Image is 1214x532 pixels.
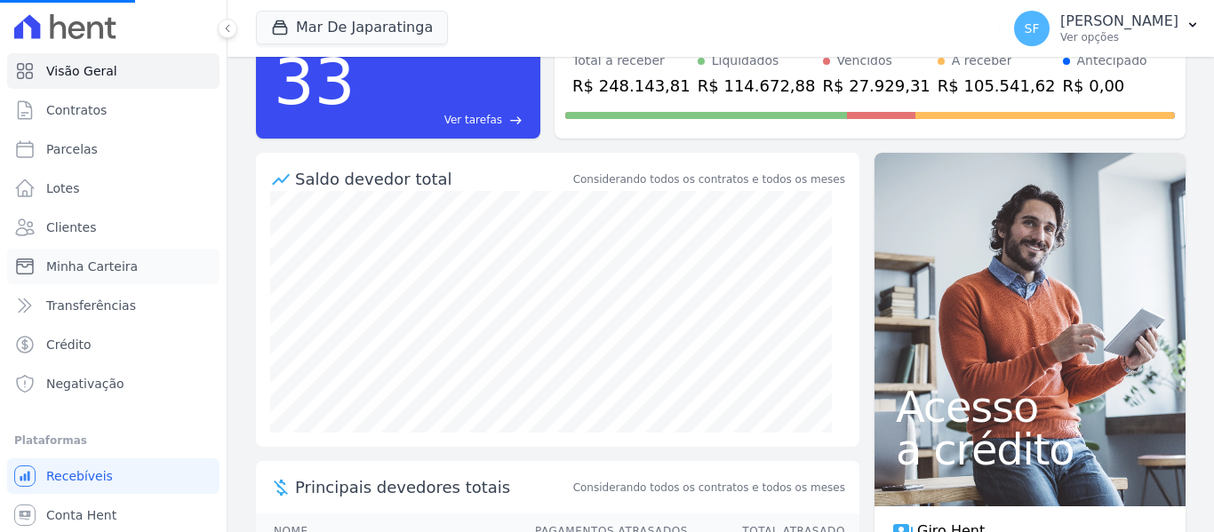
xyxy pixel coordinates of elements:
div: A receber [952,52,1012,70]
div: Saldo devedor total [295,167,570,191]
span: Clientes [46,218,96,236]
p: Ver opções [1060,30,1178,44]
div: R$ 0,00 [1063,74,1147,98]
a: Lotes [7,171,220,206]
span: Transferências [46,297,136,314]
span: Acesso [896,385,1164,428]
span: Conta Hent [46,506,116,524]
span: Minha Carteira [46,258,138,275]
span: Negativação [46,375,124,393]
div: Liquidados [712,52,779,70]
div: Antecipado [1077,52,1147,70]
div: Total a receber [572,52,691,70]
button: SF [PERSON_NAME] Ver opções [1000,4,1214,53]
span: Considerando todos os contratos e todos os meses [573,480,845,496]
span: Parcelas [46,140,98,158]
a: Parcelas [7,131,220,167]
span: Ver tarefas [444,112,502,128]
a: Negativação [7,366,220,401]
div: R$ 27.929,31 [823,74,930,98]
span: SF [1025,22,1040,35]
div: R$ 114.672,88 [698,74,816,98]
a: Visão Geral [7,53,220,89]
a: Recebíveis [7,458,220,494]
a: Ver tarefas east [363,112,523,128]
span: Recebíveis [46,467,113,485]
div: R$ 248.143,81 [572,74,691,98]
a: Clientes [7,210,220,245]
a: Transferências [7,288,220,323]
div: Vencidos [837,52,892,70]
div: Plataformas [14,430,212,451]
span: Contratos [46,101,107,119]
a: Crédito [7,327,220,362]
div: Considerando todos os contratos e todos os meses [573,171,845,187]
a: Contratos [7,92,220,128]
span: Visão Geral [46,62,117,80]
span: east [509,114,523,127]
span: Crédito [46,336,92,353]
button: Mar De Japaratinga [256,11,448,44]
p: [PERSON_NAME] [1060,12,1178,30]
div: R$ 105.541,62 [938,74,1056,98]
span: Principais devedores totais [295,475,570,499]
span: a crédito [896,428,1164,471]
div: 33 [274,36,355,128]
span: Lotes [46,179,80,197]
a: Minha Carteira [7,249,220,284]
